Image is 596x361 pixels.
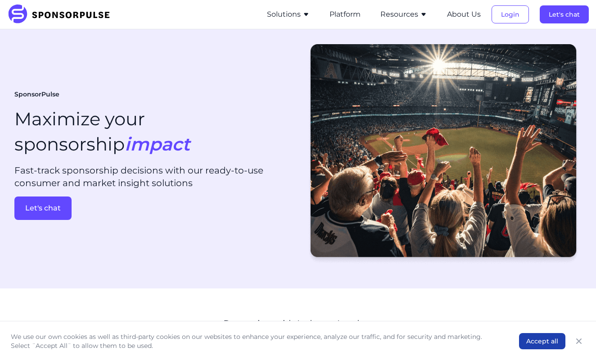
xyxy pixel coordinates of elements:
[380,9,427,20] button: Resources
[267,9,310,20] button: Solutions
[447,9,481,20] button: About Us
[492,5,529,23] button: Login
[14,196,72,220] button: Let's chat
[330,9,361,20] button: Platform
[14,106,190,157] h1: Maximize your sponsorship
[551,318,596,361] iframe: Chat Widget
[11,332,501,350] p: We use our own cookies as well as third-party cookies on our websites to enhance your experience,...
[492,10,529,18] a: Login
[447,10,481,18] a: About Us
[14,196,291,220] a: Let's chat
[7,5,117,24] img: SponsorPulse
[519,333,565,349] button: Accept all
[540,10,589,18] a: Let's chat
[330,10,361,18] a: Platform
[125,133,190,155] i: impact
[14,90,59,99] span: SponsorPulse
[14,164,291,189] p: Fast-track sponsorship decisions with our ready-to-use consumer and market insight solutions
[540,5,589,23] button: Let's chat
[92,317,504,330] p: Partnering with Industry Leaders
